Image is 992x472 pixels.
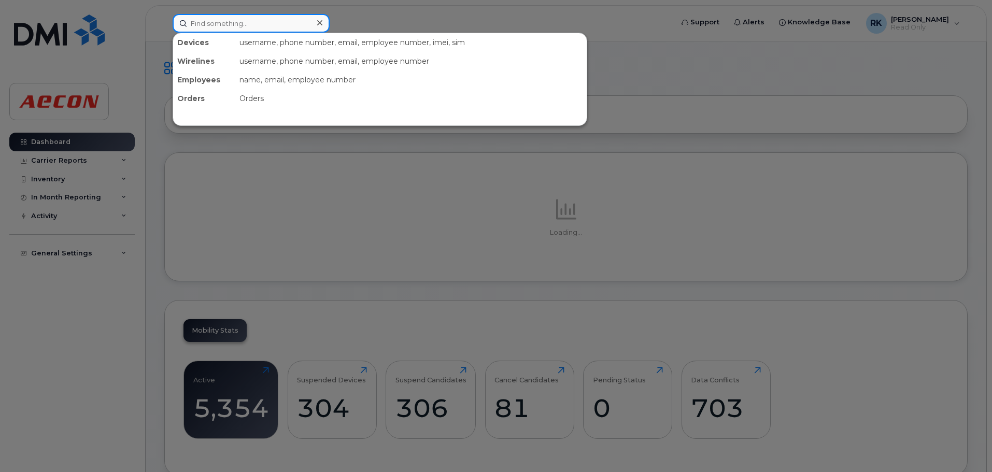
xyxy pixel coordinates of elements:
[235,52,587,70] div: username, phone number, email, employee number
[235,70,587,89] div: name, email, employee number
[235,89,587,108] div: Orders
[235,33,587,52] div: username, phone number, email, employee number, imei, sim
[173,89,235,108] div: Orders
[173,70,235,89] div: Employees
[173,52,235,70] div: Wirelines
[173,33,235,52] div: Devices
